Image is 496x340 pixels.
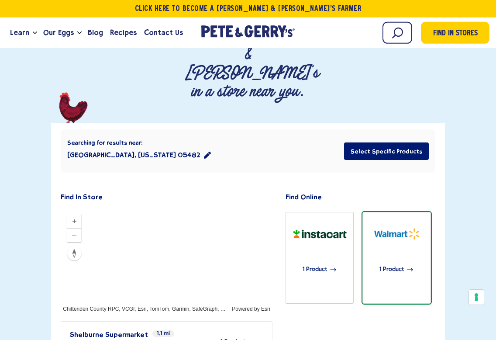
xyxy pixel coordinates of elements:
[421,22,489,44] a: Find in Stores
[110,27,137,38] span: Recipes
[10,27,29,38] span: Learn
[84,21,107,45] a: Blog
[469,290,484,305] button: Your consent preferences for tracking technologies
[40,21,77,45] a: Our Eggs
[33,31,37,35] button: Open the dropdown menu for Learn
[382,22,412,44] input: Search
[185,7,311,101] p: Find [PERSON_NAME] & [PERSON_NAME]'s in a store near you.
[141,21,186,45] a: Contact Us
[433,28,478,40] span: Find in Stores
[7,21,33,45] a: Learn
[43,27,74,38] span: Our Eggs
[77,31,82,35] button: Open the dropdown menu for Our Eggs
[88,27,103,38] span: Blog
[144,27,183,38] span: Contact Us
[107,21,140,45] a: Recipes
